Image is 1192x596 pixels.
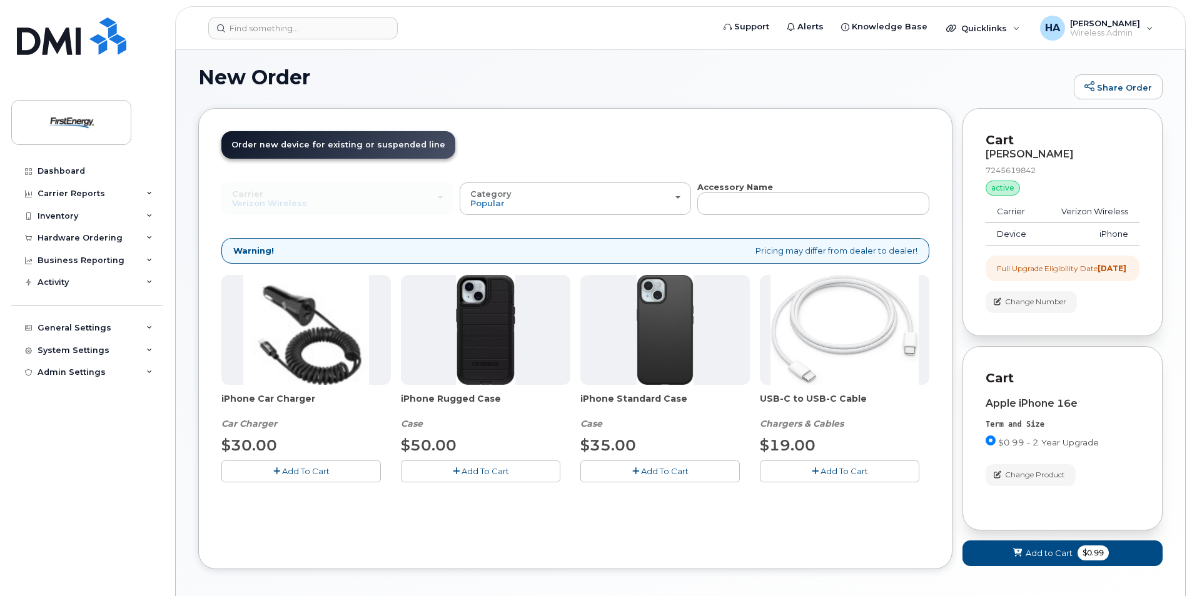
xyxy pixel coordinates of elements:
[821,466,868,476] span: Add To Cart
[937,16,1029,41] div: Quicklinks
[760,392,929,430] div: USB-C to USB-C Cable
[401,460,560,482] button: Add To Cart
[986,131,1139,149] p: Cart
[641,466,689,476] span: Add To Cart
[797,21,824,33] span: Alerts
[233,245,274,257] strong: Warning!
[986,398,1139,409] div: Apple iPhone 16e
[462,466,509,476] span: Add To Cart
[456,275,515,385] img: Defender.jpg
[221,460,381,482] button: Add To Cart
[962,540,1163,566] button: Add to Cart $0.99
[986,223,1042,246] td: Device
[580,418,602,429] em: Case
[401,436,457,454] span: $50.00
[986,369,1139,387] p: Cart
[1042,223,1139,246] td: iPhone
[1005,296,1066,307] span: Change Number
[997,263,1126,274] div: Full Upgrade Eligibility Date
[1074,74,1163,99] a: Share Order
[1070,18,1140,28] span: [PERSON_NAME]
[1042,201,1139,223] td: Verizon Wireless
[986,291,1077,313] button: Change Number
[1031,16,1162,41] div: Hughes, Aaron B
[760,460,919,482] button: Add To Cart
[961,23,1007,33] span: Quicklinks
[221,418,277,429] em: Car Charger
[734,21,769,33] span: Support
[580,436,636,454] span: $35.00
[760,392,929,417] span: USB-C to USB-C Cable
[1078,545,1109,560] span: $0.99
[580,392,750,417] span: iPhone Standard Case
[231,140,445,149] span: Order new device for existing or suspended line
[986,201,1042,223] td: Carrier
[1070,28,1140,38] span: Wireless Admin
[832,14,936,39] a: Knowledge Base
[460,182,692,215] button: Category Popular
[198,66,1068,88] h1: New Order
[760,436,816,454] span: $19.00
[998,437,1099,447] span: $0.99 - 2 Year Upgrade
[221,436,277,454] span: $30.00
[243,275,369,385] img: iphonesecg.jpg
[580,392,750,430] div: iPhone Standard Case
[580,460,740,482] button: Add To Cart
[470,198,505,208] span: Popular
[986,419,1139,430] div: Term and Size
[715,14,778,39] a: Support
[760,418,844,429] em: Chargers & Cables
[697,182,773,192] strong: Accessory Name
[1098,264,1126,273] strong: [DATE]
[1026,547,1073,559] span: Add to Cart
[1045,21,1060,36] span: HA
[401,418,423,429] em: Case
[221,392,391,417] span: iPhone Car Charger
[778,14,832,39] a: Alerts
[401,392,570,430] div: iPhone Rugged Case
[1138,542,1183,587] iframe: Messenger Launcher
[470,189,512,199] span: Category
[986,181,1020,196] div: active
[986,165,1139,176] div: 7245619842
[770,275,919,385] img: USB-C.jpg
[208,17,398,39] input: Find something...
[852,21,927,33] span: Knowledge Base
[1005,469,1065,480] span: Change Product
[401,392,570,417] span: iPhone Rugged Case
[221,238,929,264] div: Pricing may differ from dealer to dealer!
[986,435,996,445] input: $0.99 - 2 Year Upgrade
[637,275,694,385] img: Symmetry.jpg
[986,149,1139,160] div: [PERSON_NAME]
[986,464,1076,486] button: Change Product
[221,392,391,430] div: iPhone Car Charger
[282,466,330,476] span: Add To Cart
